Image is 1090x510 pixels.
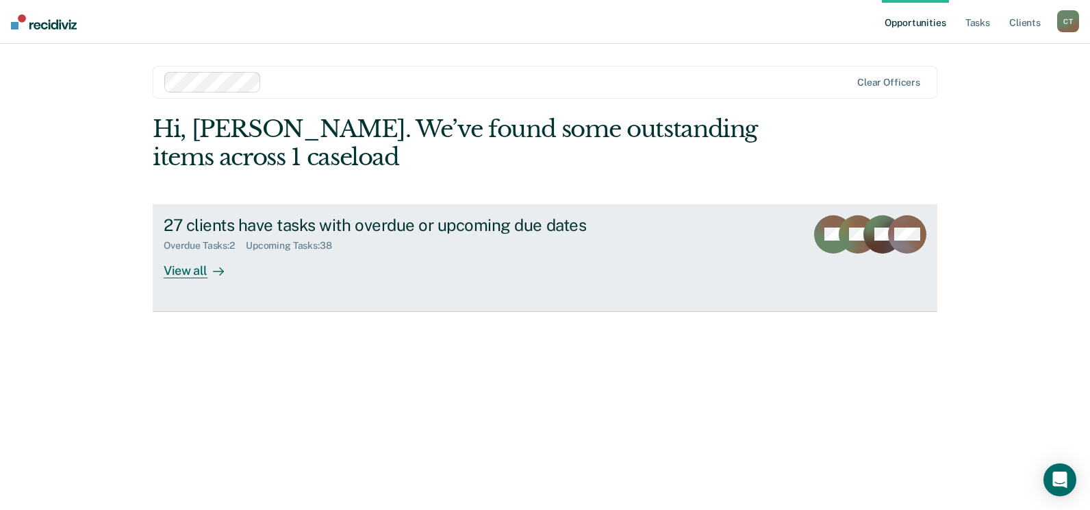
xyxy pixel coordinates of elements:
[11,14,77,29] img: Recidiviz
[164,240,246,252] div: Overdue Tasks : 2
[1057,10,1079,32] button: CT
[153,204,937,312] a: 27 clients have tasks with overdue or upcoming due datesOverdue Tasks:2Upcoming Tasks:38View all
[246,240,343,252] div: Upcoming Tasks : 38
[153,115,781,171] div: Hi, [PERSON_NAME]. We’ve found some outstanding items across 1 caseload
[857,77,920,88] div: Clear officers
[1057,10,1079,32] div: C T
[164,252,240,278] div: View all
[1043,463,1076,496] div: Open Intercom Messenger
[164,215,644,235] div: 27 clients have tasks with overdue or upcoming due dates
